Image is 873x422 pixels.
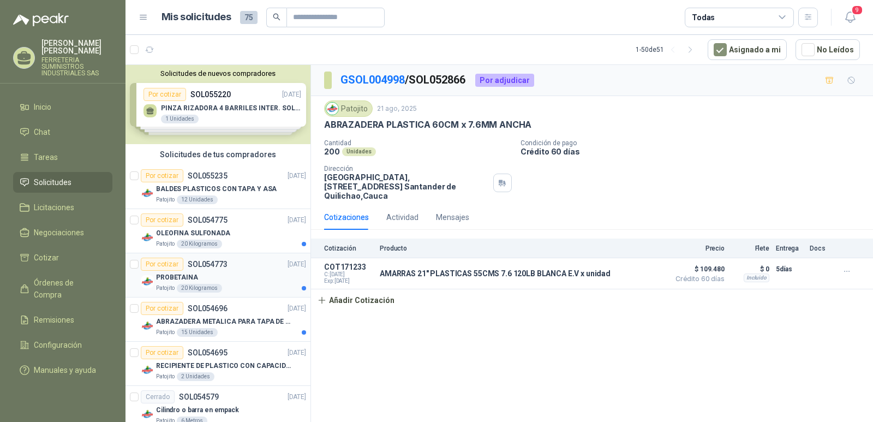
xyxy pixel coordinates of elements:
[34,364,96,376] span: Manuales y ayuda
[141,275,154,288] img: Company Logo
[731,245,769,252] p: Flete
[41,57,112,76] p: FERRETERIA SUMINISTROS INDUSTRIALES SAS
[731,263,769,276] p: $ 0
[141,258,183,271] div: Por cotizar
[288,259,306,270] p: [DATE]
[288,392,306,402] p: [DATE]
[141,364,154,377] img: Company Logo
[311,289,400,311] button: Añadir Cotización
[41,39,112,55] p: [PERSON_NAME] [PERSON_NAME]
[156,272,198,283] p: PROBETAINA
[156,361,292,371] p: RECIPIENTE DE PLASTICO CON CAPACIDAD DE 1.8 LT PARA LA EXTRACCIÓN MANUAL DE LIQUIDOS
[156,195,175,204] p: Patojito
[324,100,373,117] div: Patojito
[34,277,102,301] span: Órdenes de Compra
[288,215,306,225] p: [DATE]
[34,151,58,163] span: Tareas
[324,278,373,284] span: Exp: [DATE]
[13,97,112,117] a: Inicio
[177,372,214,381] div: 2 Unidades
[156,228,230,239] p: OLEOFINA SULFONADA
[177,284,222,293] div: 20 Kilogramos
[324,245,373,252] p: Cotización
[13,310,112,330] a: Remisiones
[776,263,803,276] p: 5 días
[288,304,306,314] p: [DATE]
[34,314,74,326] span: Remisiones
[380,245,663,252] p: Producto
[156,317,292,327] p: ABRAZADERA METALICA PARA TAPA DE TAMBOR DE PLASTICO DE 50 LT
[13,272,112,305] a: Órdenes de Compra
[188,172,228,180] p: SOL055235
[141,213,183,227] div: Por cotizar
[125,342,310,386] a: Por cotizarSOL054695[DATE] Company LogoRECIPIENTE DE PLASTICO CON CAPACIDAD DE 1.8 LT PARA LA EXT...
[521,147,869,156] p: Crédito 60 días
[188,349,228,356] p: SOL054695
[13,122,112,142] a: Chat
[776,245,803,252] p: Entrega
[13,335,112,355] a: Configuración
[273,13,280,21] span: search
[240,11,258,24] span: 75
[475,74,534,87] div: Por adjudicar
[125,209,310,253] a: Por cotizarSOL054775[DATE] Company LogoOLEOFINA SULFONADAPatojito20 Kilogramos
[34,252,59,264] span: Cotizar
[340,73,405,86] a: GSOL004998
[177,328,218,337] div: 15 Unidades
[188,260,228,268] p: SOL054773
[34,339,82,351] span: Configuración
[708,39,787,60] button: Asignado a mi
[141,231,154,244] img: Company Logo
[141,302,183,315] div: Por cotizar
[34,201,74,213] span: Licitaciones
[810,245,832,252] p: Docs
[324,263,373,271] p: COT171233
[188,305,228,312] p: SOL054696
[13,222,112,243] a: Negociaciones
[13,13,69,26] img: Logo peakr
[324,147,340,156] p: 200
[636,41,699,58] div: 1 - 50 de 51
[796,39,860,60] button: No Leídos
[34,176,71,188] span: Solicitudes
[125,165,310,209] a: Por cotizarSOL055235[DATE] Company LogoBALDES PLASTICOS CON TAPA Y ASAPatojito12 Unidades
[521,139,869,147] p: Condición de pago
[13,197,112,218] a: Licitaciones
[692,11,715,23] div: Todas
[125,298,310,342] a: Por cotizarSOL054696[DATE] Company LogoABRAZADERA METALICA PARA TAPA DE TAMBOR DE PLASTICO DE 50 ...
[141,390,175,403] div: Cerrado
[744,274,769,282] div: Incluido
[188,216,228,224] p: SOL054775
[326,103,338,115] img: Company Logo
[125,253,310,298] a: Por cotizarSOL054773[DATE] Company LogoPROBETAINAPatojito20 Kilogramos
[13,147,112,168] a: Tareas
[156,372,175,381] p: Patojito
[156,328,175,337] p: Patojito
[179,393,219,401] p: SOL054579
[141,346,183,359] div: Por cotizar
[156,184,277,194] p: BALDES PLASTICOS CON TAPA Y ASA
[34,227,84,239] span: Negociaciones
[670,245,725,252] p: Precio
[340,72,467,88] p: / SOL052866
[125,144,310,165] div: Solicitudes de tus compradores
[177,240,222,248] div: 20 Kilogramos
[13,360,112,381] a: Manuales y ayuda
[156,405,239,415] p: Cilindro o barra en empack
[324,211,369,223] div: Cotizaciones
[141,319,154,332] img: Company Logo
[670,276,725,282] span: Crédito 60 días
[13,247,112,268] a: Cotizar
[141,169,183,182] div: Por cotizar
[851,5,863,15] span: 9
[156,284,175,293] p: Patojito
[177,195,218,204] div: 12 Unidades
[342,147,376,156] div: Unidades
[324,271,373,278] span: C: [DATE]
[380,269,611,278] p: AMARRAS 21" PLASTICAS 55CMS 7.6 120LB BLANCA E.V x unidad
[324,139,512,147] p: Cantidad
[13,172,112,193] a: Solicitudes
[156,240,175,248] p: Patojito
[377,104,417,114] p: 21 ago, 2025
[436,211,469,223] div: Mensajes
